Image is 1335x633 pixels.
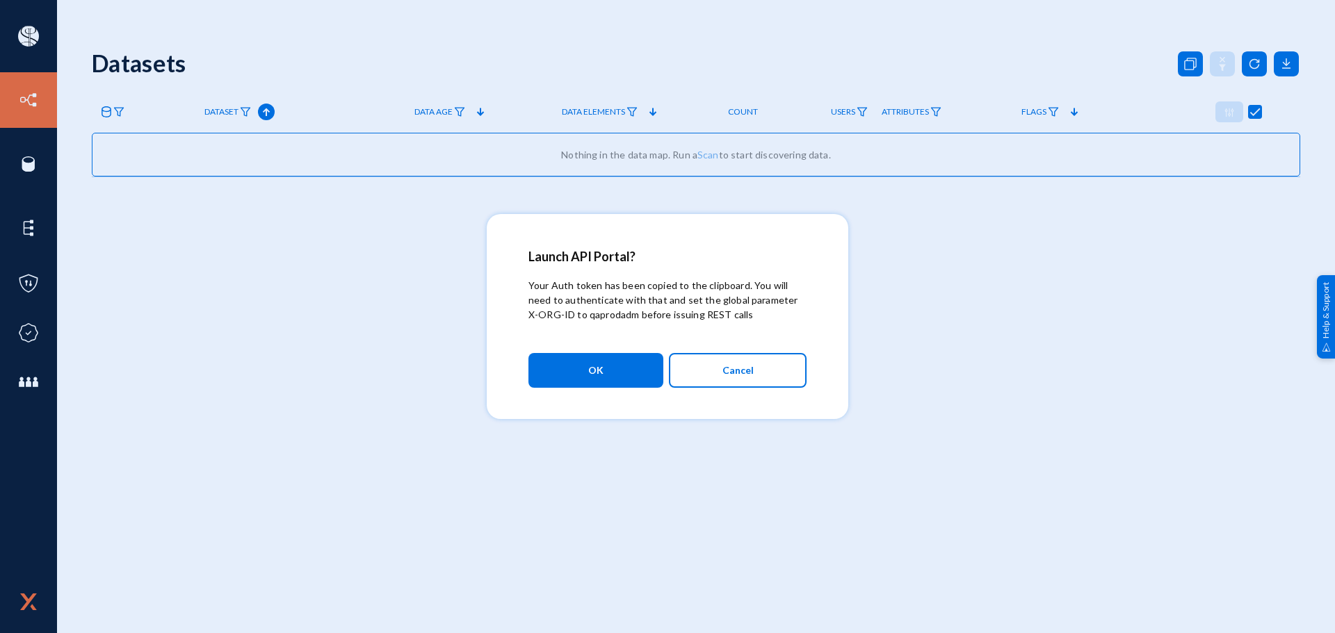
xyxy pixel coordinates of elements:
[528,353,663,388] button: OK
[669,353,807,388] button: Cancel
[588,358,604,383] span: OK
[528,249,807,264] h2: Launch API Portal?
[722,359,754,382] span: Cancel
[528,278,807,322] p: Your Auth token has been copied to the clipboard. You will need to authenticate with that and set...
